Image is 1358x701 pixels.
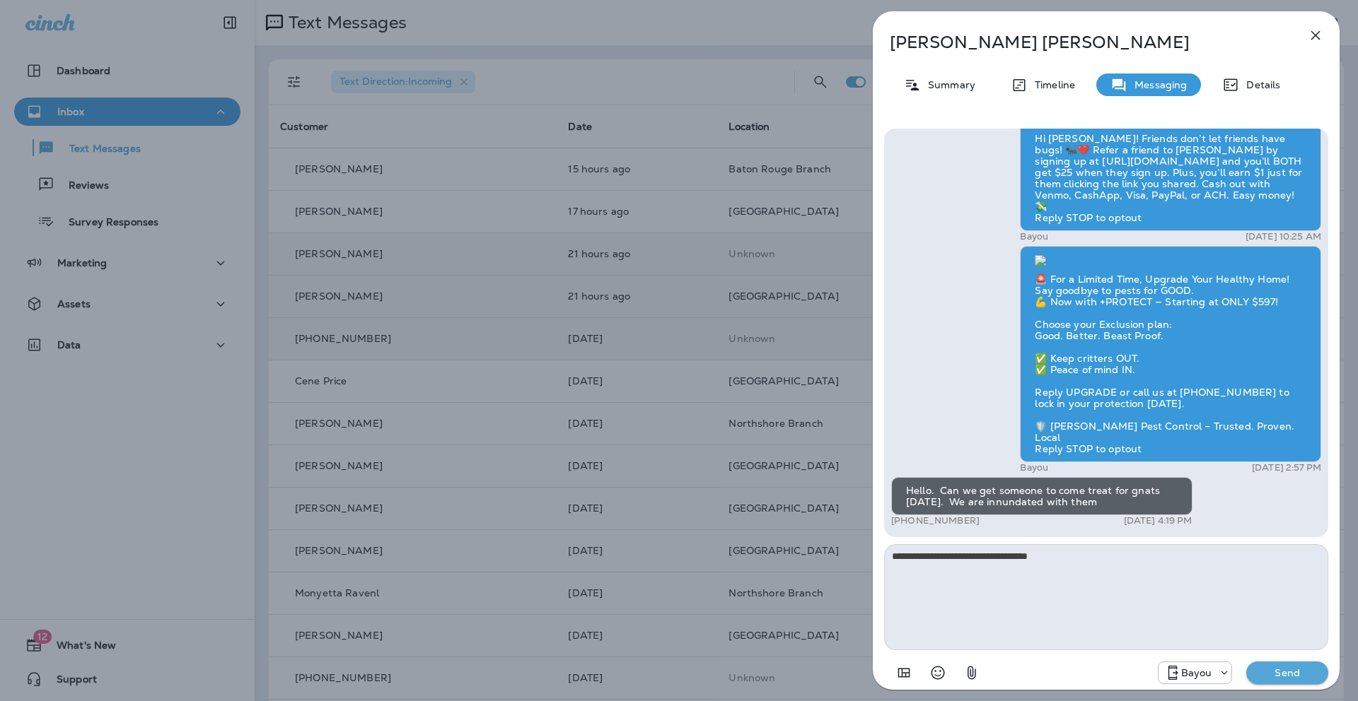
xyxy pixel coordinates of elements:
button: Add in a premade template [890,659,918,687]
p: [DATE] 4:19 PM [1124,515,1192,526]
p: Summary [921,79,975,90]
div: 🚨 For a Limited Time, Upgrade Your Healthy Home! Say goodbye to pests for GOOD. 💪 Now with +PROTE... [1020,246,1321,462]
button: Send [1246,661,1328,684]
p: [PERSON_NAME] [PERSON_NAME] [890,33,1276,52]
p: Bayou [1020,462,1048,473]
div: +1 (985) 315-4311 [1159,664,1232,681]
p: Send [1258,666,1317,679]
p: Messaging [1127,79,1187,90]
p: [DATE] 10:25 AM [1246,231,1321,242]
p: Details [1239,79,1280,90]
div: Hello. Can we get someone to come treat for gnats [DATE]. We are innundated with them [891,477,1192,515]
img: twilio-download [1035,255,1046,266]
button: Select an emoji [924,659,952,687]
p: Bayou [1020,231,1048,242]
div: Hi [PERSON_NAME]! Friends don’t let friends have bugs! 🐜💔 Refer a friend to [PERSON_NAME] by sign... [1020,106,1321,232]
p: Bayou [1181,667,1212,678]
p: Timeline [1028,79,1075,90]
p: [DATE] 2:57 PM [1252,462,1321,473]
p: [PHONE_NUMBER] [891,515,980,526]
